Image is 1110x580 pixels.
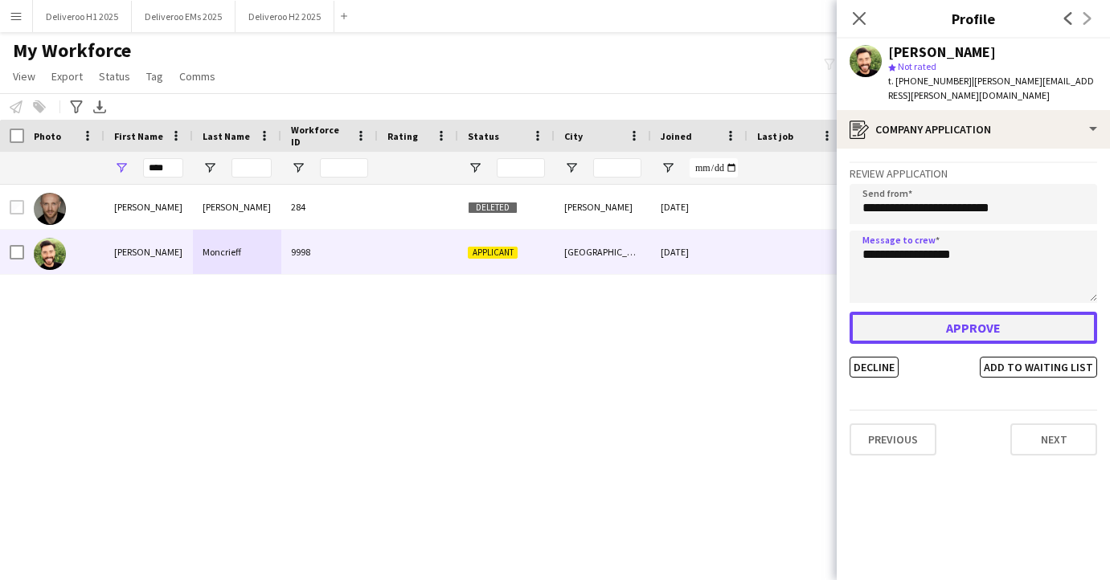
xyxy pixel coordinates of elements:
[555,185,651,229] div: [PERSON_NAME]
[45,66,89,87] a: Export
[564,161,579,175] button: Open Filter Menu
[231,158,272,178] input: Last Name Filter Input
[468,247,518,259] span: Applicant
[140,66,170,87] a: Tag
[99,69,130,84] span: Status
[203,161,217,175] button: Open Filter Menu
[51,69,83,84] span: Export
[497,158,545,178] input: Status Filter Input
[6,66,42,87] a: View
[34,238,66,270] img: Gary Moncrieff
[104,230,193,274] div: [PERSON_NAME]
[888,75,972,87] span: t. [PHONE_NUMBER]
[690,158,738,178] input: Joined Filter Input
[67,97,86,116] app-action-btn: Advanced filters
[236,1,334,32] button: Deliveroo H2 2025
[193,230,281,274] div: Moncrieff
[291,124,349,148] span: Workforce ID
[179,69,215,84] span: Comms
[33,1,132,32] button: Deliveroo H1 2025
[468,202,518,214] span: Deleted
[320,158,368,178] input: Workforce ID Filter Input
[13,69,35,84] span: View
[593,158,641,178] input: City Filter Input
[143,158,183,178] input: First Name Filter Input
[173,66,222,87] a: Comms
[193,185,281,229] div: [PERSON_NAME]
[888,75,1094,101] span: | [PERSON_NAME][EMAIL_ADDRESS][PERSON_NAME][DOMAIN_NAME]
[34,193,66,225] img: Gary Hanks
[980,357,1097,378] button: Add to waiting list
[850,423,936,455] button: Previous
[651,185,748,229] div: [DATE]
[850,166,1097,181] h3: Review Application
[92,66,137,87] a: Status
[10,200,24,214] input: Row Selection is disabled for this row (unchecked)
[468,130,499,142] span: Status
[146,69,163,84] span: Tag
[387,130,418,142] span: Rating
[651,230,748,274] div: [DATE]
[13,39,131,63] span: My Workforce
[757,130,793,142] span: Last job
[114,161,129,175] button: Open Filter Menu
[850,312,1097,344] button: Approve
[203,130,250,142] span: Last Name
[281,230,378,274] div: 9998
[555,230,651,274] div: [GEOGRAPHIC_DATA]
[661,161,675,175] button: Open Filter Menu
[837,8,1110,29] h3: Profile
[888,45,996,59] div: [PERSON_NAME]
[564,130,583,142] span: City
[114,130,163,142] span: First Name
[837,110,1110,149] div: Company application
[850,357,899,378] button: Decline
[104,185,193,229] div: [PERSON_NAME]
[1010,423,1097,455] button: Next
[291,161,305,175] button: Open Filter Menu
[281,185,378,229] div: 284
[898,60,936,72] span: Not rated
[90,97,109,116] app-action-btn: Export XLSX
[34,130,61,142] span: Photo
[661,130,692,142] span: Joined
[468,161,482,175] button: Open Filter Menu
[132,1,236,32] button: Deliveroo EMs 2025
